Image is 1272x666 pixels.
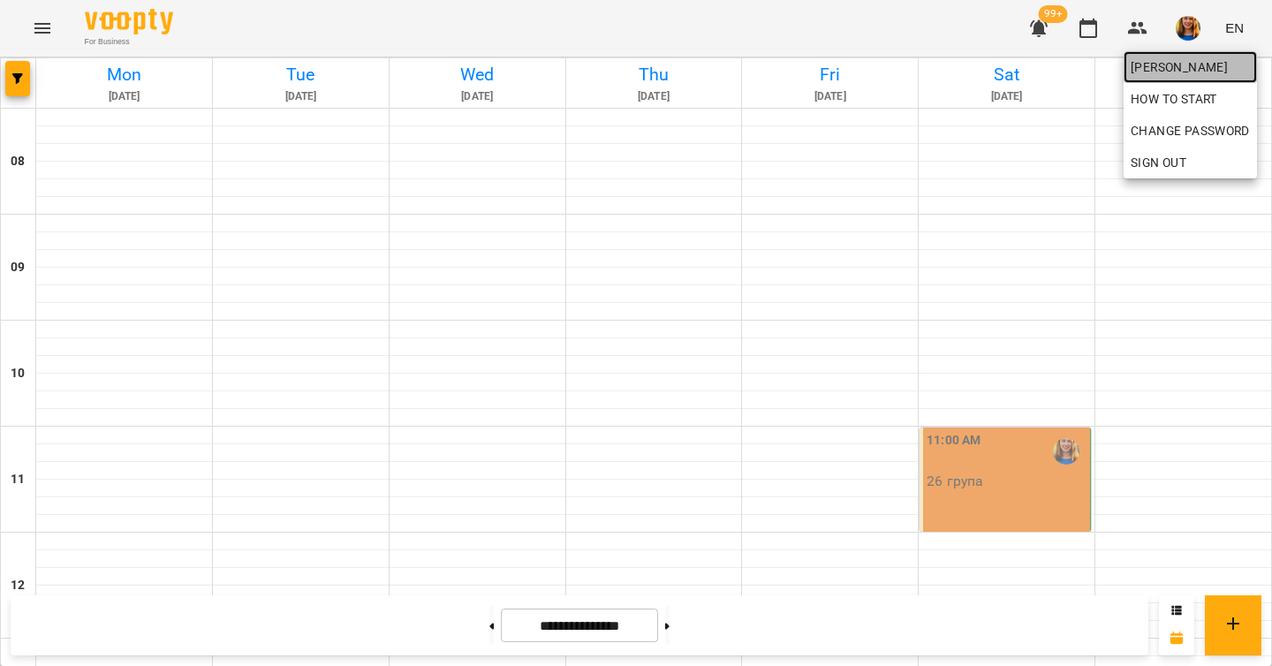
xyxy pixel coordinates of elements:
a: [PERSON_NAME] [1124,51,1257,83]
span: [PERSON_NAME] [1131,57,1250,78]
a: How to start [1124,83,1224,115]
span: How to start [1131,88,1217,110]
button: Sign Out [1124,147,1257,178]
span: Change Password [1131,120,1250,141]
a: Change Password [1124,115,1257,147]
span: Sign Out [1131,152,1186,173]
